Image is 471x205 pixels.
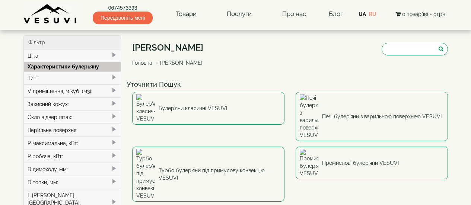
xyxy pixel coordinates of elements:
[136,149,155,199] img: Турбо булер'яни під примусову конвекцію VESUVI
[24,124,121,137] div: Варильна поверхня:
[23,4,77,24] img: Завод VESUVI
[24,176,121,189] div: D топки, мм:
[168,6,204,23] a: Товари
[132,147,284,202] a: Турбо булер'яни під примусову конвекцію VESUVI Турбо булер'яни під примусову конвекцію VESUVI
[300,94,318,139] img: Печі булер'яни з варильною поверхнею VESUVI
[24,97,121,110] div: Захисний кожух:
[24,163,121,176] div: D димоходу, мм:
[93,12,153,24] span: Передзвоніть мені
[24,110,121,124] div: Скло в дверцятах:
[394,10,448,18] button: 0 товар(ів) - 0грн
[136,94,155,122] img: Булер'яни класичні VESUVI
[329,10,343,17] a: Блог
[24,49,121,62] div: Ціна
[24,36,121,49] div: Фільтр
[219,6,259,23] a: Послуги
[132,60,152,66] a: Головна
[93,4,153,12] a: 0674573393
[24,62,121,71] div: Характеристики булерьяну
[132,92,284,125] a: Булер'яни класичні VESUVI Булер'яни класичні VESUVI
[369,11,376,17] a: RU
[359,11,366,17] a: UA
[296,92,448,141] a: Печі булер'яни з варильною поверхнею VESUVI Печі булер'яни з варильною поверхнею VESUVI
[296,147,448,179] a: Промислові булер'яни VESUVI Промислові булер'яни VESUVI
[24,150,121,163] div: P робоча, кВт:
[132,43,208,52] h1: [PERSON_NAME]
[24,71,121,84] div: Тип:
[127,81,454,88] h4: Уточнити Пошук
[24,84,121,97] div: V приміщення, м.куб. (м3):
[300,149,318,177] img: Промислові булер'яни VESUVI
[154,59,203,67] li: [PERSON_NAME]
[402,11,445,17] span: 0 товар(ів) - 0грн
[24,137,121,150] div: P максимальна, кВт:
[275,6,314,23] a: Про нас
